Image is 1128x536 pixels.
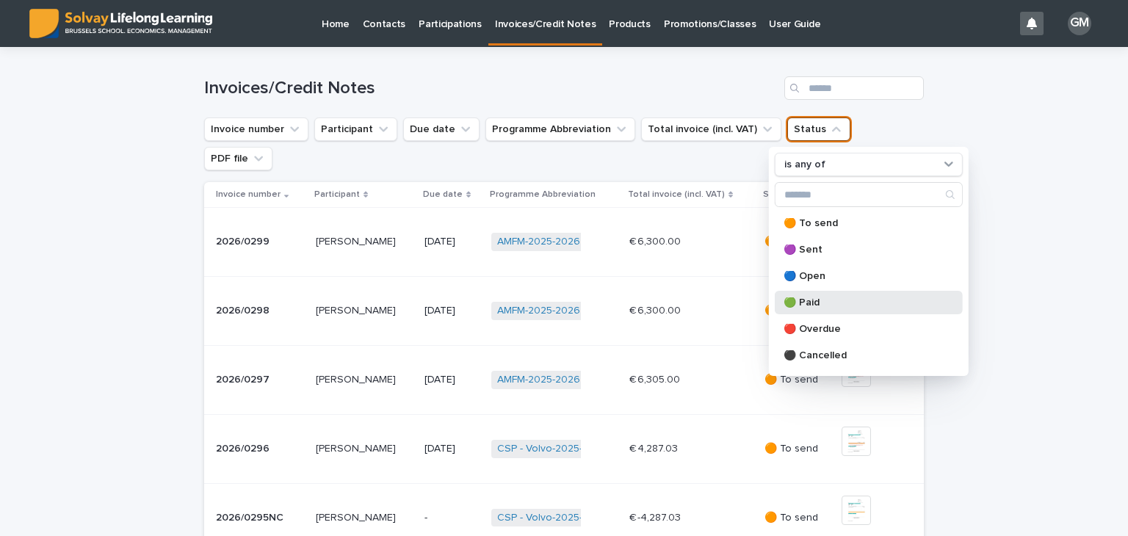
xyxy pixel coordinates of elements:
p: Invoice number [216,186,281,203]
p: € 6,300.00 [629,302,684,317]
p: [PERSON_NAME] [316,509,399,524]
p: € 6,300.00 [629,233,684,248]
p: 🟠 To send [764,374,830,386]
p: Thibault VAN DEN HENDE [316,233,399,248]
button: Status [787,117,850,141]
div: GM [1068,12,1091,35]
a: CSP - Volvo-2025-2026 (53055) [497,443,646,455]
p: 🟢 Paid [784,297,939,308]
p: 🟠 To send [764,305,830,317]
p: 2026/0298 [216,302,272,317]
p: 🟠 To send [784,218,939,228]
img: ED0IkcNQHGZZMpCVrDht [29,9,212,38]
button: Due date [403,117,480,141]
button: PDF file [204,147,272,170]
input: Search [775,183,962,206]
p: Programme Abbreviation [490,186,596,203]
a: CSP - Volvo-2025-2026 (53055) [497,512,646,524]
tr: 2026/02982026/0298 [PERSON_NAME][PERSON_NAME] [DATE]AMFM-2025-2026 (56325) € 6,300.00€ 6,300.00 🟠... [204,277,924,346]
p: € 6,305.00 [629,371,683,386]
p: [PERSON_NAME] [316,440,399,455]
p: Total invoice (incl. VAT) [628,186,725,203]
p: [DATE] [424,443,480,455]
tr: 2026/02972026/0297 [PERSON_NAME][PERSON_NAME] [DATE]AMFM-2025-2026 (56325) € 6,305.00€ 6,305.00 🟠... [204,345,924,414]
button: Total invoice (incl. VAT) [641,117,781,141]
p: Participant [314,186,360,203]
p: Thibault VAN DEN HENDE [316,302,399,317]
button: Programme Abbreviation [485,117,635,141]
p: Thibault VAN DEN HENDE [316,371,399,386]
a: AMFM-2025-2026 (56325) [497,305,619,317]
a: AMFM-2025-2026 (56325) [497,374,619,386]
p: 2026/0295NC [216,509,286,524]
p: 🟠 To send [764,512,830,524]
tr: 2026/02992026/0299 [PERSON_NAME][PERSON_NAME] [DATE]AMFM-2025-2026 (56325) € 6,300.00€ 6,300.00 🟠... [204,208,924,277]
p: € 4,287.03 [629,440,681,455]
p: € -4,287.03 [629,509,684,524]
p: 2026/0297 [216,371,272,386]
p: 🔵 Open [784,271,939,281]
p: is any of [784,159,825,171]
p: Status [763,186,791,203]
h1: Invoices/Credit Notes [204,78,778,99]
a: AMFM-2025-2026 (56325) [497,236,619,248]
p: ⚫ Cancelled [784,350,939,361]
p: 2026/0296 [216,440,272,455]
p: [DATE] [424,305,480,317]
p: 🟣 Sent [784,245,939,255]
p: Due date [423,186,463,203]
p: 2026/0299 [216,233,272,248]
tr: 2026/02962026/0296 [PERSON_NAME][PERSON_NAME] [DATE]CSP - Volvo-2025-2026 (53055) € 4,287.03€ 4,2... [204,414,924,483]
p: - [424,512,480,524]
input: Search [784,76,924,100]
p: 🟠 To send [764,236,830,248]
p: [DATE] [424,374,480,386]
button: Participant [314,117,397,141]
p: [DATE] [424,236,480,248]
p: 🟠 To send [764,443,830,455]
div: Search [775,182,963,207]
button: Invoice number [204,117,308,141]
p: 🔴 Overdue [784,324,939,334]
